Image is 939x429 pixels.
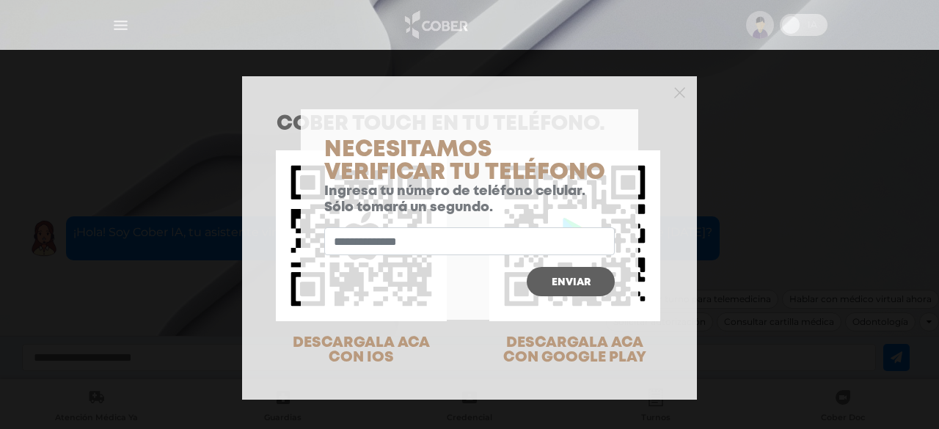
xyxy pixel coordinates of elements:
[293,336,430,364] span: DESCARGALA ACA CON IOS
[324,140,605,183] span: Necesitamos verificar tu teléfono
[552,277,591,287] span: Enviar
[324,184,615,216] p: Ingresa tu número de teléfono celular. Sólo tomará un segundo.
[277,114,662,135] h1: COBER TOUCH en tu teléfono.
[674,85,685,98] button: Close
[503,336,646,364] span: DESCARGALA ACA CON GOOGLE PLAY
[276,150,447,321] img: qr-code
[527,267,615,296] button: Enviar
